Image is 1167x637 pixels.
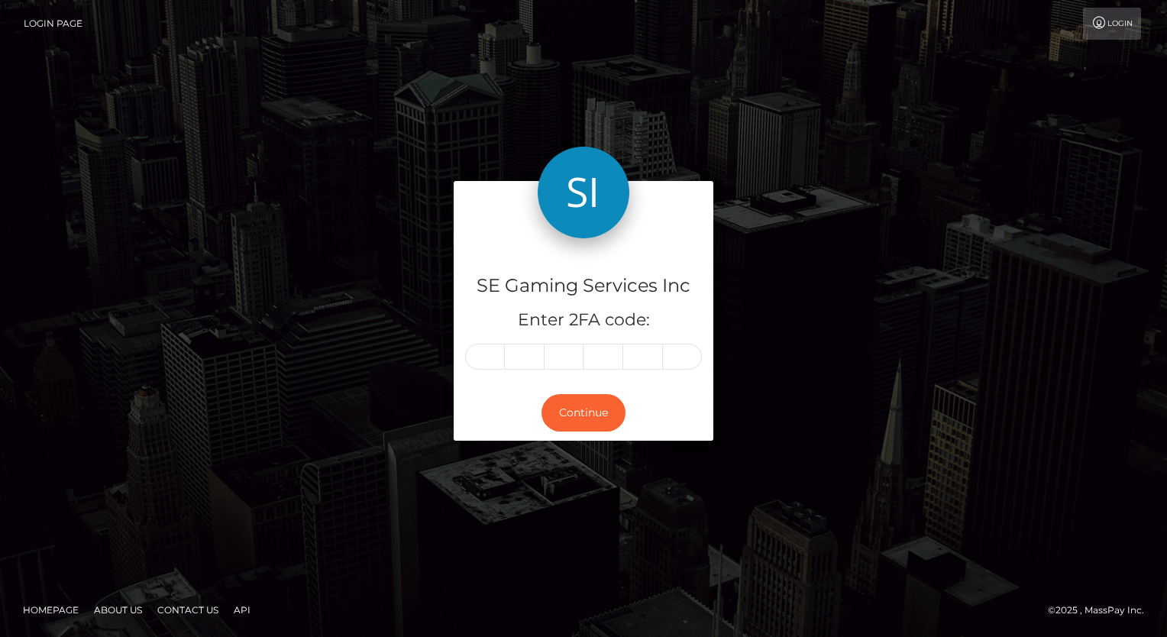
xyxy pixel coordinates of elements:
a: Contact Us [151,598,225,622]
h5: Enter 2FA code: [465,309,702,332]
img: SE Gaming Services Inc [538,147,629,238]
button: Continue [541,394,626,432]
h4: SE Gaming Services Inc [465,273,702,299]
a: API [228,598,257,622]
a: Login [1083,8,1141,40]
a: About Us [88,598,148,622]
div: © 2025 , MassPay Inc. [1048,602,1156,619]
a: Homepage [17,598,85,622]
a: Login Page [24,8,82,40]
